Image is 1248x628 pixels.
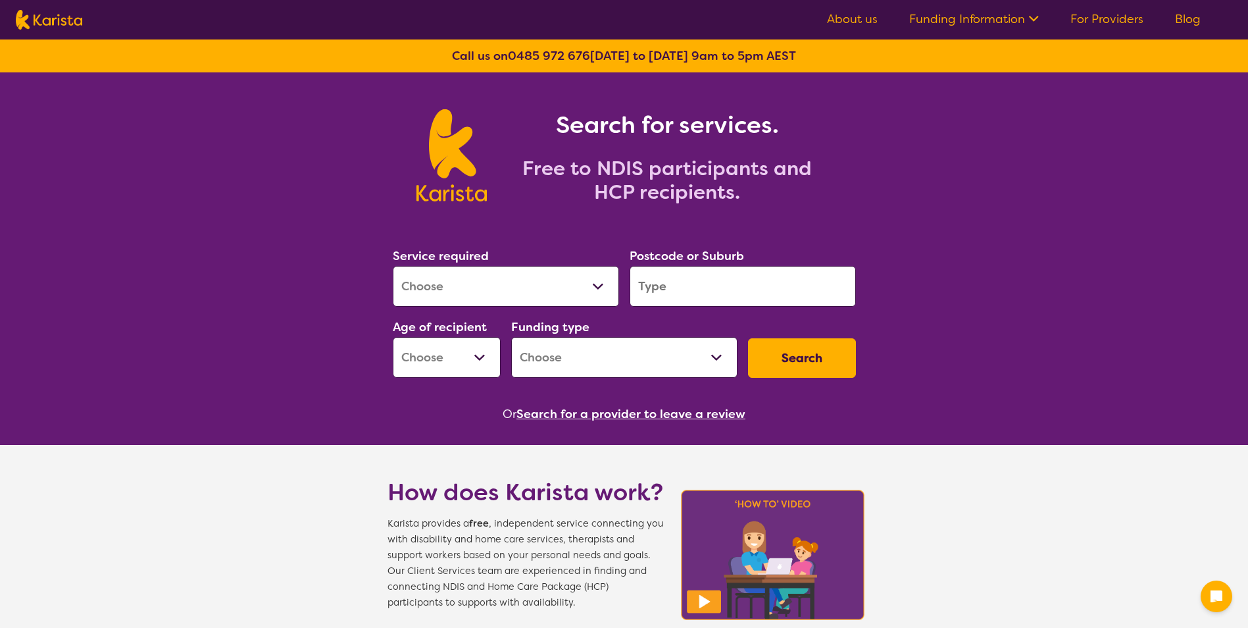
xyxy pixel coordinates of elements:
a: Blog [1175,11,1201,27]
label: Postcode or Suburb [630,248,744,264]
span: Karista provides a , independent service connecting you with disability and home care services, t... [387,516,664,611]
h1: Search for services. [503,109,832,141]
a: 0485 972 676 [508,48,590,64]
button: Search for a provider to leave a review [516,404,745,424]
img: Karista logo [416,109,487,201]
a: About us [827,11,878,27]
button: Search [748,338,856,378]
img: Karista video [677,486,869,624]
a: Funding Information [909,11,1039,27]
b: Call us on [DATE] to [DATE] 9am to 5pm AEST [452,48,796,64]
img: Karista logo [16,10,82,30]
b: free [469,517,489,530]
input: Type [630,266,856,307]
label: Funding type [511,319,589,335]
label: Service required [393,248,489,264]
span: Or [503,404,516,424]
h2: Free to NDIS participants and HCP recipients. [503,157,832,204]
a: For Providers [1070,11,1143,27]
h1: How does Karista work? [387,477,664,508]
label: Age of recipient [393,319,487,335]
